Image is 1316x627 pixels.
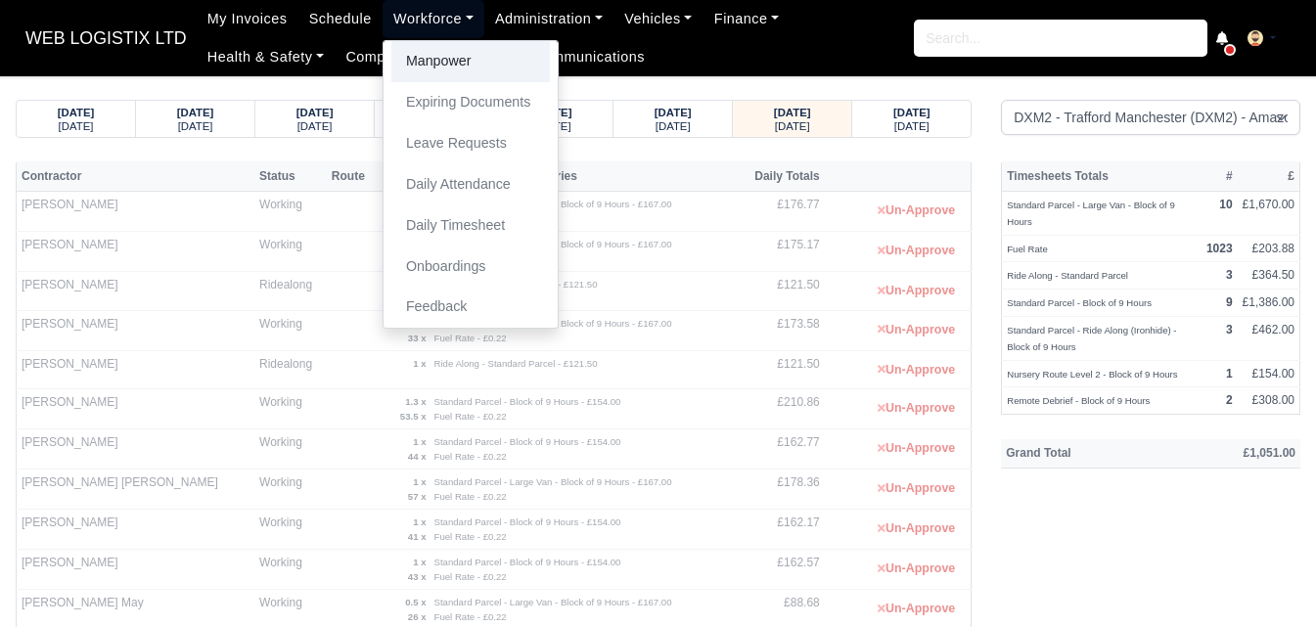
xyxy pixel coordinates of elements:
[197,38,336,76] a: Health & Safety
[17,550,255,590] td: [PERSON_NAME]
[522,38,657,76] a: Communications
[739,550,825,590] td: £162.57
[434,491,507,502] small: Fuel Rate - £0.22
[739,389,825,429] td: £210.86
[867,474,966,503] button: Un-Approve
[254,310,327,350] td: Working
[434,557,621,567] small: Standard Parcel - Block of 9 Hours - £154.00
[894,120,930,132] small: [DATE]
[254,510,327,550] td: Working
[739,350,825,389] td: £121.50
[434,516,621,527] small: Standard Parcel - Block of 9 Hours - £154.00
[254,192,327,232] td: Working
[408,611,427,622] strong: 26 x
[254,429,327,470] td: Working
[413,476,426,487] strong: 1 x
[391,287,550,328] a: Feedback
[391,205,550,246] a: Daily Timesheet
[1226,268,1233,282] strong: 3
[1202,161,1238,191] th: #
[1238,387,1300,415] td: £308.00
[254,161,327,191] th: Status
[739,192,825,232] td: £176.77
[434,436,621,447] small: Standard Parcel - Block of 9 Hours - £154.00
[405,597,426,607] strong: 0.5 x
[774,107,811,118] strong: [DATE]
[1226,393,1233,407] strong: 2
[391,41,550,82] a: Manpower
[867,515,966,543] button: Un-Approve
[1007,200,1175,227] small: Standard Parcel - Large Van - Block of 9 Hours
[1206,242,1233,255] strong: 1023
[867,237,966,265] button: Un-Approve
[1238,192,1300,236] td: £1,670.00
[656,120,691,132] small: [DATE]
[1238,360,1300,387] td: £154.00
[1007,369,1177,380] small: Nursery Route Level 2 - Block of 9 Hours
[867,595,966,623] button: Un-Approve
[17,232,255,272] td: [PERSON_NAME]
[408,491,427,502] strong: 57 x
[1226,323,1233,336] strong: 3
[408,531,427,542] strong: 41 x
[867,555,966,583] button: Un-Approve
[17,429,255,470] td: [PERSON_NAME]
[17,310,255,350] td: [PERSON_NAME]
[434,597,672,607] small: Standard Parcel - Large Van - Block of 9 Hours - £167.00
[297,120,333,132] small: [DATE]
[867,277,966,305] button: Un-Approve
[391,164,550,205] a: Daily Attendance
[434,571,507,582] small: Fuel Rate - £0.22
[391,246,550,288] a: Onboardings
[434,451,507,462] small: Fuel Rate - £0.22
[1238,161,1300,191] th: £
[296,107,334,118] strong: [DATE]
[434,358,598,369] small: Ride Along - Standard Parcel - £121.50
[1238,235,1300,262] td: £203.88
[59,120,94,132] small: [DATE]
[254,272,327,311] td: Ridealong
[16,19,197,58] span: WEB LOGISTIX LTD
[335,38,447,76] a: Compliance
[254,550,327,590] td: Working
[434,611,507,622] small: Fuel Rate - £0.22
[17,161,255,191] th: Contractor
[867,197,966,225] button: Un-Approve
[1238,317,1300,361] td: £462.00
[1002,161,1202,191] th: Timesheets Totals
[177,107,214,118] strong: [DATE]
[447,38,522,76] a: Reports
[434,396,621,407] small: Standard Parcel - Block of 9 Hours - £154.00
[17,470,255,510] td: [PERSON_NAME] [PERSON_NAME]
[1218,533,1316,627] iframe: Chat Widget
[413,436,426,447] strong: 1 x
[16,20,197,58] a: WEB LOGISTIX LTD
[178,120,213,132] small: [DATE]
[254,350,327,389] td: Ridealong
[739,470,825,510] td: £178.36
[1238,262,1300,290] td: £364.50
[867,316,966,344] button: Un-Approve
[1007,325,1176,352] small: Standard Parcel - Ride Along (Ironhide) - Block of 9 Hours
[254,232,327,272] td: Working
[1007,297,1152,308] small: Standard Parcel - Block of 9 Hours
[413,557,426,567] strong: 1 x
[1226,367,1233,381] strong: 1
[1164,439,1300,469] th: £1,051.00
[254,389,327,429] td: Working
[434,476,672,487] small: Standard Parcel - Large Van - Block of 9 Hours - £167.00
[867,356,966,384] button: Un-Approve
[1007,270,1128,281] small: Ride Along - Standard Parcel
[1219,198,1232,211] strong: 10
[1007,395,1150,406] small: Remote Debrief - Block of 9 Hours
[377,161,739,191] th: Entries
[1007,244,1048,254] small: Fuel Rate
[739,429,825,470] td: £162.77
[434,411,507,422] small: Fuel Rate - £0.22
[775,120,810,132] small: [DATE]
[17,272,255,311] td: [PERSON_NAME]
[413,516,426,527] strong: 1 x
[867,434,966,463] button: Un-Approve
[17,350,255,389] td: [PERSON_NAME]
